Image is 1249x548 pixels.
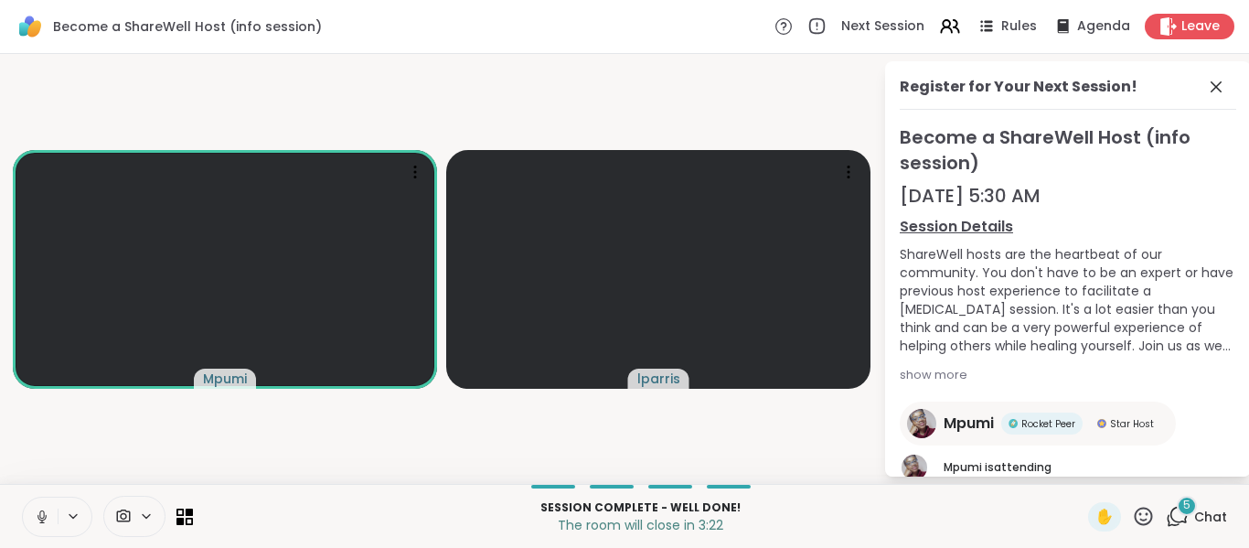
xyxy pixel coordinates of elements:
[204,500,1077,516] p: Session Complete - well done!
[1181,17,1220,36] span: Leave
[900,183,1236,209] div: [DATE] 5:30 AM
[203,370,247,388] span: Mpumi
[944,413,994,435] span: Mpumi
[902,455,927,480] img: Mpumi
[1001,17,1037,36] span: Rules
[1077,17,1130,36] span: Agenda
[907,409,936,438] img: Mpumi
[900,124,1236,176] span: Become a ShareWell Host (info session)
[15,11,46,42] img: ShareWell Logomark
[1194,508,1227,526] span: Chat
[1095,506,1114,528] span: ✋
[900,402,1176,446] a: MpumiMpumiRocket PeerRocket PeerStar HostStar Host
[204,516,1077,534] p: The room will close in 3:22
[900,245,1236,355] div: ShareWell hosts are the heartbeat of our community. You don't have to be an expert or have previo...
[1021,417,1075,431] span: Rocket Peer
[900,76,1137,98] div: Register for Your Next Session!
[53,17,322,36] span: Become a ShareWell Host (info session)
[944,459,1236,476] p: is attending
[1110,417,1154,431] span: Star Host
[637,370,680,388] span: lparris
[1183,498,1190,513] span: 5
[1009,419,1018,428] img: Rocket Peer
[900,366,1236,384] div: show more
[944,459,982,475] span: Mpumi
[841,17,924,36] span: Next Session
[900,216,1236,238] a: Session Details
[1097,419,1106,428] img: Star Host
